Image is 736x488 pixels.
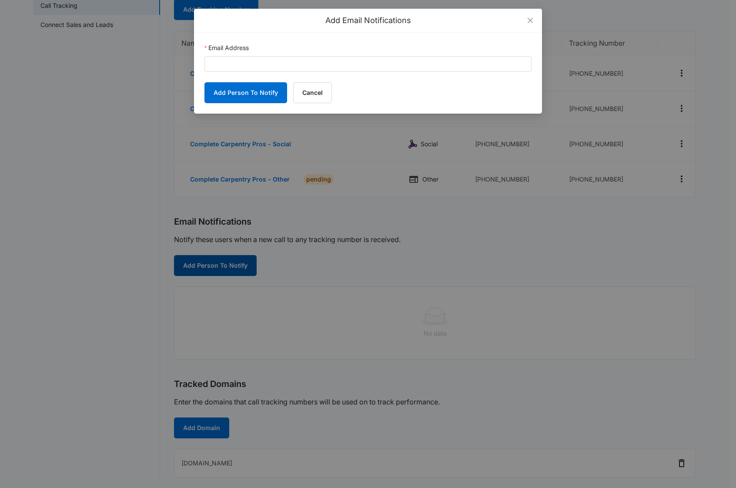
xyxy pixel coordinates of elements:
div: Add Email Notifications [204,16,532,25]
label: Email Address [204,43,249,53]
button: Add Person To Notify [204,82,287,103]
input: Email Address [204,56,532,72]
button: Close [519,9,542,32]
span: close [527,17,534,24]
button: Cancel [293,82,332,103]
